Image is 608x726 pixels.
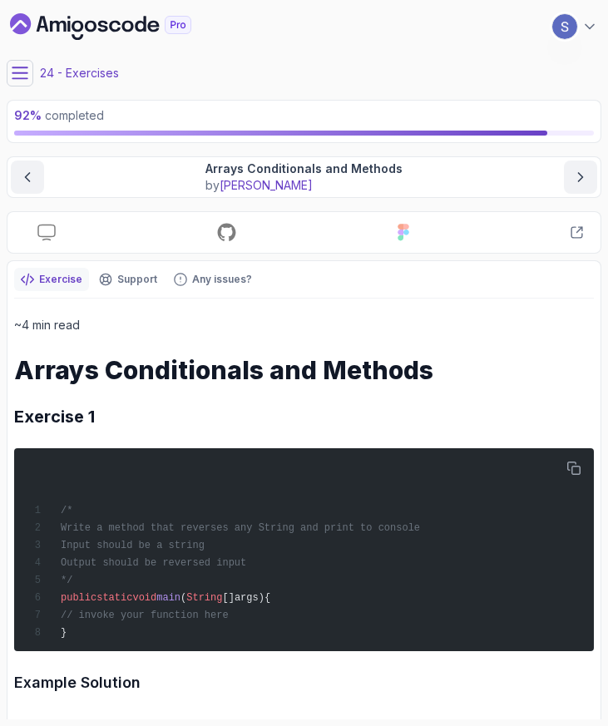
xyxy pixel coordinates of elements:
span: []args){ [222,592,270,604]
button: user profile image [551,13,598,40]
p: 24 - Exercises [40,65,119,81]
a: Dashboard [10,13,230,40]
p: Arrays Conditionals and Methods [205,161,403,177]
span: main [156,592,180,604]
p: by [205,177,403,194]
button: notes button [14,268,89,291]
span: void [132,592,156,604]
span: static [96,592,132,604]
span: Output should be reversed input [61,557,246,569]
button: Support button [92,268,164,291]
span: Input should be a string [61,540,205,551]
button: previous content [11,161,44,194]
span: String [186,592,222,604]
span: 92 % [14,108,42,122]
span: completed [14,108,104,122]
span: [PERSON_NAME] [220,178,313,192]
p: Any issues? [192,273,252,286]
h2: Exercise 1 [14,405,594,428]
p: ~4 min read [14,315,594,335]
span: } [61,627,67,639]
span: // invoke your function here [61,610,229,621]
p: Support [117,273,157,286]
span: ( [180,592,186,604]
button: Feedback button [167,268,259,291]
span: public [61,592,96,604]
h3: Example Solution [14,671,594,694]
button: next content [564,161,597,194]
span: Write a method that reverses any String and print to console [61,522,420,534]
h1: Arrays Conditionals and Methods [14,355,594,385]
img: user profile image [552,14,577,39]
p: Exercise [39,273,82,286]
